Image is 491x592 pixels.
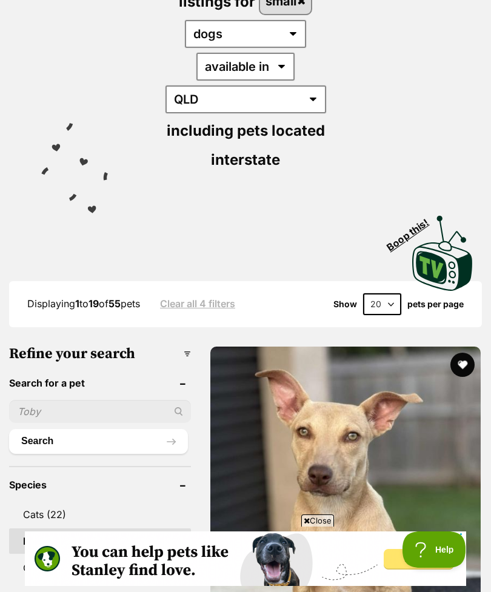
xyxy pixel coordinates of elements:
input: Toby [9,400,191,423]
span: Close [301,514,334,527]
strong: 55 [109,298,121,310]
span: including pets located interstate [167,122,325,168]
strong: 1 [75,298,79,310]
iframe: Help Scout Beacon - Open [402,531,467,568]
a: Cats (22) [9,502,191,527]
header: Species [9,479,191,490]
span: Boop this! [385,209,441,253]
button: Search [9,429,188,453]
h3: Refine your search [9,345,191,362]
a: Clear all 4 filters [160,298,235,309]
strong: 19 [89,298,99,310]
header: Search for a pet [9,377,191,388]
span: Show [333,299,357,309]
a: Other Pets (12) [9,555,191,580]
button: favourite [450,353,475,377]
span: Displaying to of pets [27,298,140,310]
label: pets per page [407,299,464,309]
a: Dogs (55) [9,528,191,554]
img: PetRescue TV logo [412,216,473,291]
a: Boop this! [412,205,473,293]
iframe: Advertisement [25,531,466,586]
